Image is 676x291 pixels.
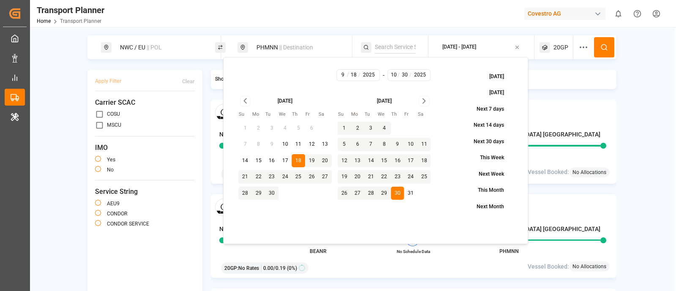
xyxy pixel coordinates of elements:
span: Show : [215,76,230,83]
span: Vessel Booked: [528,168,569,177]
button: 1 [338,122,351,135]
th: Saturday [417,111,431,119]
button: 28 [238,187,252,200]
button: 7 [364,138,378,151]
button: 25 [417,170,431,184]
button: [DATE] - [DATE] [433,39,529,56]
span: 0.00 / 0.19 [263,264,286,272]
button: Next Month [457,199,513,214]
input: M [338,71,347,79]
button: 2 [351,122,364,135]
span: || Destination [279,44,313,51]
label: CONDOR SERVICE [107,221,149,226]
span: No Rates [238,264,259,272]
th: Monday [351,111,364,119]
button: 23 [265,170,278,184]
button: 24 [278,170,292,184]
div: [DATE] [278,98,292,105]
button: 31 [404,187,417,200]
button: 3 [364,122,378,135]
button: Covestro AG [524,5,609,22]
button: 18 [292,154,305,168]
th: Saturday [318,111,332,119]
button: 22 [252,170,265,184]
th: Sunday [238,111,252,119]
button: Go to next month [419,96,429,106]
input: YYYY [360,71,378,79]
button: This Month [458,183,513,198]
h4: NWC / EU [219,130,244,139]
span: || POL [147,44,162,51]
button: 10 [404,138,417,151]
button: Next Week [459,167,513,182]
span: / [398,71,400,79]
button: 29 [252,187,265,200]
th: Friday [404,111,417,119]
button: 21 [238,170,252,184]
button: Next 14 days [454,118,513,133]
button: 27 [351,187,364,200]
th: Tuesday [364,111,378,119]
span: 20GP [553,43,568,52]
button: 13 [351,154,364,168]
button: Next 7 days [457,102,513,117]
button: 27 [318,170,332,184]
img: Carrier [215,199,233,216]
span: 20GP : [224,264,238,272]
div: Covestro AG [524,8,605,20]
button: 19 [305,154,319,168]
span: / [358,71,360,79]
button: 14 [364,154,378,168]
input: D [399,71,410,79]
button: Next 30 days [454,134,513,149]
button: 11 [417,138,431,151]
button: 20 [318,154,332,168]
button: 15 [377,154,391,168]
button: 21 [364,170,378,184]
button: 24 [404,170,417,184]
div: Clear [182,78,195,85]
th: Thursday [292,111,305,119]
button: 15 [252,154,265,168]
span: Service String [95,187,195,197]
a: Home [37,18,51,24]
label: AEU9 [107,201,120,206]
button: 4 [377,122,391,135]
span: No Allocations [572,263,606,270]
button: 9 [391,138,404,151]
button: 19 [338,170,351,184]
label: CONDOR [107,211,128,216]
button: 25 [292,170,305,184]
button: 5 [338,138,351,151]
span: Carrier SCAC [95,98,195,108]
label: no [107,167,114,172]
div: Transport Planner [37,4,104,16]
button: This Week [461,151,513,166]
th: Sunday [338,111,351,119]
span: No Allocations [572,169,606,176]
span: No Schedule Data [390,248,437,255]
input: M [389,71,398,79]
label: yes [107,157,115,162]
input: Search Service String [375,41,416,54]
label: MSCU [107,122,121,128]
button: Help Center [628,4,647,23]
span: IMO [95,143,195,153]
button: Clear [182,74,195,89]
button: 28 [364,187,378,200]
span: PHMNN [499,248,519,254]
button: [DATE] [470,69,513,84]
div: PHMNN [251,40,343,55]
button: show 0 new notifications [609,4,628,23]
div: [DATE] [377,98,392,105]
button: 29 [377,187,391,200]
th: Thursday [391,111,404,119]
button: 30 [391,187,404,200]
th: Monday [252,111,265,119]
button: 20 [351,170,364,184]
img: Carrier [215,104,233,122]
button: 11 [292,138,305,151]
span: / [409,71,412,79]
button: 18 [417,154,431,168]
button: 12 [305,138,319,151]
